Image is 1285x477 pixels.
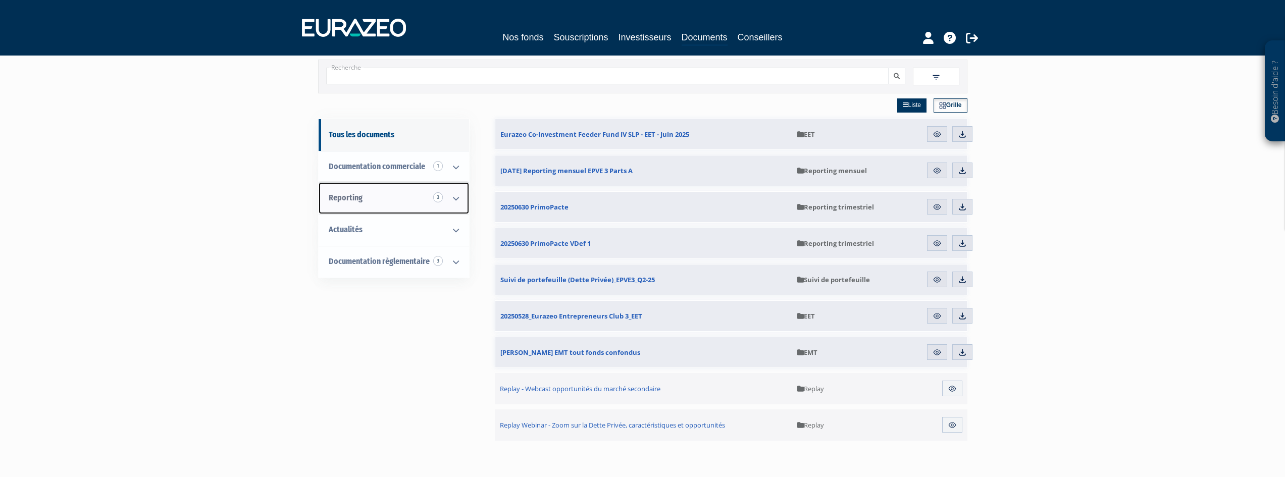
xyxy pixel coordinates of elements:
a: Replay Webinar - Zoom sur la Dette Privée, caractéristiques et opportunités [495,409,793,441]
img: eye.svg [948,420,957,430]
a: Conseillers [738,30,783,44]
a: Suivi de portefeuille (Dette Privée)_EPVE3_Q2-25 [495,264,792,295]
img: eye.svg [948,384,957,393]
img: download.svg [958,166,967,175]
img: grid.svg [939,102,946,109]
span: [PERSON_NAME] EMT tout fonds confondus [500,348,640,357]
img: eye.svg [933,130,942,139]
a: Actualités [319,214,469,246]
img: download.svg [958,202,967,211]
a: Replay - Webcast opportunités du marché secondaire [495,373,793,404]
a: Documentation commerciale 1 [319,151,469,183]
img: download.svg [958,275,967,284]
img: eye.svg [933,348,942,357]
span: EET [797,130,815,139]
span: Reporting trimestriel [797,202,874,211]
a: Liste [897,98,927,113]
span: Replay Webinar - Zoom sur la Dette Privée, caractéristiques et opportunités [500,420,725,430]
span: EMT [797,348,817,357]
span: [DATE] Reporting mensuel EPVE 3 Parts A [500,166,633,175]
img: download.svg [958,348,967,357]
span: 20250630 PrimoPacte [500,202,569,211]
span: Actualités [329,225,363,234]
span: 3 [433,192,443,202]
a: Investisseurs [618,30,671,44]
span: EET [797,311,815,321]
img: 1732889491-logotype_eurazeo_blanc_rvb.png [302,19,406,37]
span: Reporting trimestriel [797,239,874,248]
a: Documentation règlementaire 3 [319,246,469,278]
input: Recherche [326,68,889,84]
p: Besoin d'aide ? [1269,46,1281,137]
span: Documentation commerciale [329,162,425,171]
a: Tous les documents [319,119,469,151]
span: Documentation règlementaire [329,256,430,266]
span: Reporting mensuel [797,166,867,175]
span: 20250528_Eurazeo Entrepreneurs Club 3_EET [500,311,642,321]
a: 20250630 PrimoPacte VDef 1 [495,228,792,258]
a: 20250630 PrimoPacte [495,192,792,222]
a: Nos fonds [502,30,543,44]
img: download.svg [958,311,967,321]
img: eye.svg [933,202,942,211]
img: eye.svg [933,239,942,248]
a: [DATE] Reporting mensuel EPVE 3 Parts A [495,155,792,186]
img: download.svg [958,130,967,139]
span: Eurazeo Co-Investment Feeder Fund IV SLP - EET - Juin 2025 [500,130,689,139]
img: download.svg [958,239,967,248]
img: filter.svg [932,73,941,82]
span: Suivi de portefeuille (Dette Privée)_EPVE3_Q2-25 [500,275,655,284]
span: Reporting [329,193,363,202]
a: 20250528_Eurazeo Entrepreneurs Club 3_EET [495,301,792,331]
span: 3 [433,256,443,266]
img: eye.svg [933,311,942,321]
img: eye.svg [933,275,942,284]
span: Replay - Webcast opportunités du marché secondaire [500,384,660,393]
a: Reporting 3 [319,182,469,214]
span: Replay [797,420,824,430]
img: eye.svg [933,166,942,175]
span: Suivi de portefeuille [797,275,870,284]
a: Grille [934,98,967,113]
span: Replay [797,384,824,393]
a: [PERSON_NAME] EMT tout fonds confondus [495,337,792,367]
span: 20250630 PrimoPacte VDef 1 [500,239,591,248]
a: Souscriptions [553,30,608,44]
a: Eurazeo Co-Investment Feeder Fund IV SLP - EET - Juin 2025 [495,119,792,149]
span: 1 [433,161,443,171]
a: Documents [682,30,728,46]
